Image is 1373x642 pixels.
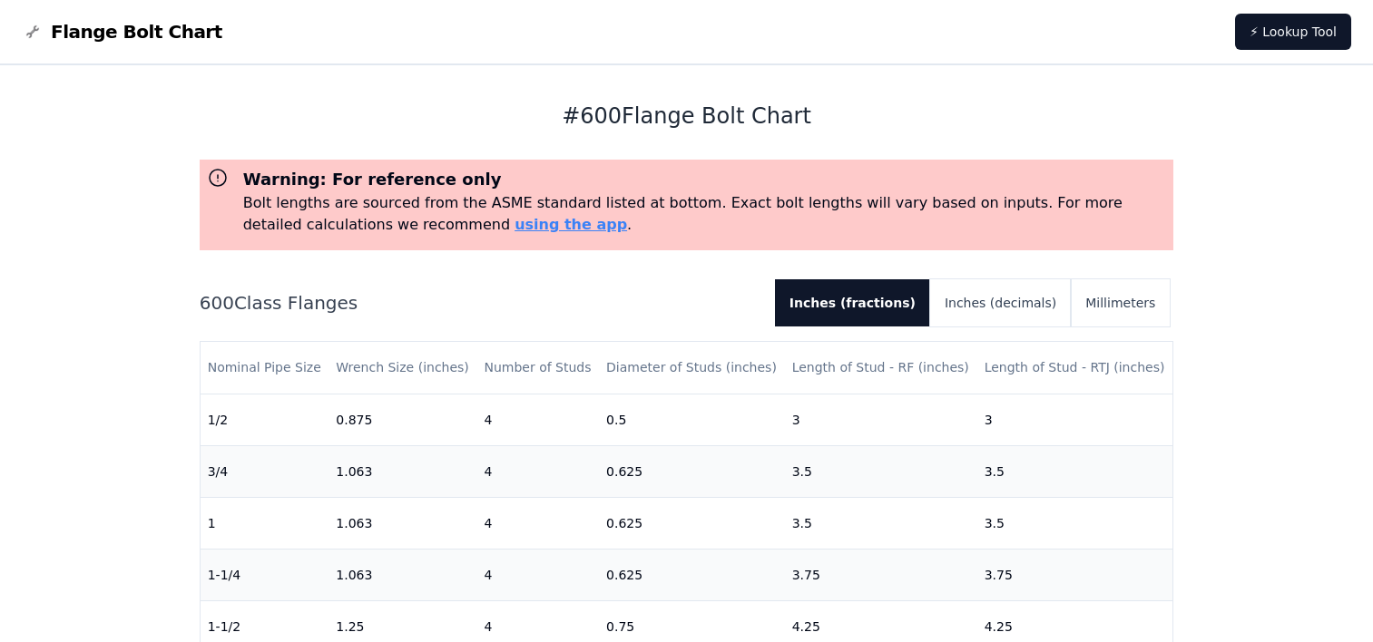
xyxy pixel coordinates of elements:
[515,216,627,233] a: using the app
[599,549,785,600] td: 0.625
[243,192,1167,236] p: Bolt lengths are sourced from the ASME standard listed at bottom. Exact bolt lengths will vary ba...
[200,290,760,316] h2: 600 Class Flanges
[243,167,1167,192] h3: Warning: For reference only
[599,342,785,394] th: Diameter of Studs (inches)
[201,497,329,549] td: 1
[200,102,1174,131] h1: # 600 Flange Bolt Chart
[329,394,476,445] td: 0.875
[201,342,329,394] th: Nominal Pipe Size
[977,497,1173,549] td: 3.5
[476,342,599,394] th: Number of Studs
[977,445,1173,497] td: 3.5
[977,342,1173,394] th: Length of Stud - RTJ (inches)
[22,19,222,44] a: Flange Bolt Chart LogoFlange Bolt Chart
[930,279,1071,326] button: Inches (decimals)
[22,21,44,43] img: Flange Bolt Chart Logo
[599,445,785,497] td: 0.625
[201,549,329,600] td: 1-1/4
[785,445,977,497] td: 3.5
[785,342,977,394] th: Length of Stud - RF (inches)
[201,394,329,445] td: 1/2
[476,549,599,600] td: 4
[775,279,930,326] button: Inches (fractions)
[201,445,329,497] td: 3/4
[785,549,977,600] td: 3.75
[599,497,785,549] td: 0.625
[329,445,476,497] td: 1.063
[329,549,476,600] td: 1.063
[329,497,476,549] td: 1.063
[977,549,1173,600] td: 3.75
[476,497,599,549] td: 4
[1235,14,1351,50] a: ⚡ Lookup Tool
[329,342,476,394] th: Wrench Size (inches)
[1071,279,1170,326] button: Millimeters
[476,394,599,445] td: 4
[785,394,977,445] td: 3
[785,497,977,549] td: 3.5
[977,394,1173,445] td: 3
[51,19,222,44] span: Flange Bolt Chart
[476,445,599,497] td: 4
[599,394,785,445] td: 0.5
